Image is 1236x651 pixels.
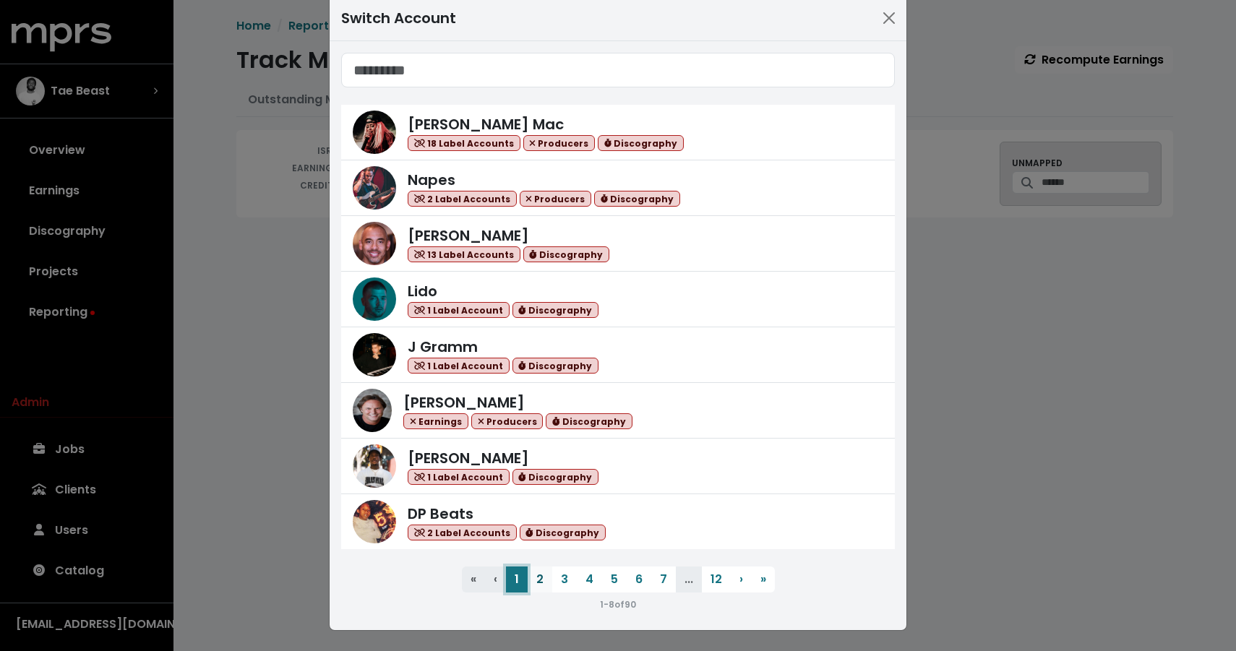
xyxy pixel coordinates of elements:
span: Discography [520,525,606,541]
span: Discography [512,302,598,319]
span: [PERSON_NAME] [408,225,529,246]
button: 4 [577,566,602,592]
img: DP Beats [353,500,396,543]
a: NapesNapes 2 Label Accounts Producers Discography [341,160,895,216]
span: [PERSON_NAME] [408,448,529,468]
button: 7 [651,566,676,592]
span: Discography [512,469,598,486]
div: Switch Account [341,7,456,29]
a: Harvey Mason Jr[PERSON_NAME] 13 Label Accounts Discography [341,216,895,272]
span: 2 Label Accounts [408,191,517,207]
span: Earnings [403,413,468,430]
span: 13 Label Accounts [408,246,520,263]
span: 1 Label Account [408,302,510,319]
img: Harvey Mason Jr [353,222,396,265]
span: Producers [471,413,544,430]
span: 1 Label Account [408,358,510,374]
a: Lex Luger[PERSON_NAME] 1 Label Account Discography [341,439,895,494]
span: 1 Label Account [408,469,510,486]
button: 2 [528,566,552,592]
img: Napes [353,166,396,210]
button: 5 [602,566,627,592]
button: 1 [506,566,528,592]
span: Producers [520,191,592,207]
small: 1 - 8 of 90 [600,598,636,611]
button: 6 [627,566,651,592]
span: Lido [408,281,437,301]
button: Close [877,7,901,30]
span: » [760,571,766,587]
span: › [739,571,743,587]
img: Scott Hendricks [353,389,392,432]
a: J GrammJ Gramm 1 Label Account Discography [341,327,895,383]
button: 3 [552,566,577,592]
span: Discography [546,413,632,430]
a: DP BeatsDP Beats 2 Label Accounts Discography [341,494,895,549]
img: Lex Luger [353,444,396,488]
a: Keegan Mac[PERSON_NAME] Mac 18 Label Accounts Producers Discography [341,105,895,160]
span: Napes [408,170,455,190]
img: Lido [353,277,396,321]
span: Discography [598,135,684,152]
span: 2 Label Accounts [408,525,517,541]
button: 12 [702,566,731,592]
span: DP Beats [408,504,473,524]
span: [PERSON_NAME] Mac [408,114,564,134]
img: Keegan Mac [353,111,396,154]
span: Discography [594,191,680,207]
a: LidoLido 1 Label Account Discography [341,272,895,327]
span: 18 Label Accounts [408,135,520,152]
span: Discography [523,246,609,263]
a: Scott Hendricks[PERSON_NAME] Earnings Producers Discography [341,383,895,439]
img: J Gramm [353,333,396,376]
span: J Gramm [408,337,478,357]
input: Search accounts [341,53,895,87]
span: Discography [512,358,598,374]
span: Producers [523,135,596,152]
span: [PERSON_NAME] [403,392,525,413]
